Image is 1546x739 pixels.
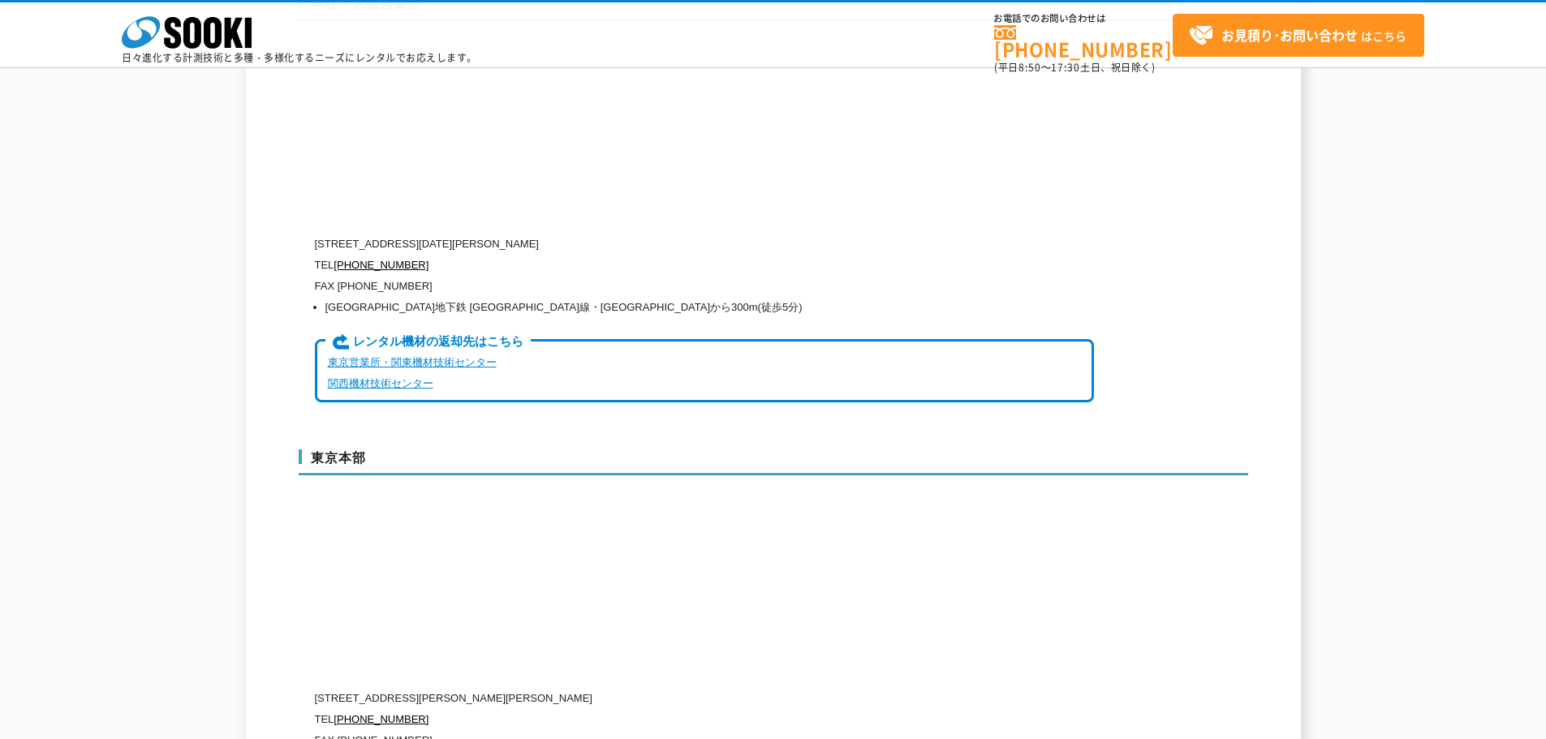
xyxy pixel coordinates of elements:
[1173,14,1424,57] a: お見積り･お問い合わせはこちら
[328,356,497,368] a: 東京営業所・関東機材技術センター
[1189,24,1406,48] span: はこちら
[315,709,1094,730] p: TEL
[994,14,1173,24] span: お電話でのお問い合わせは
[334,713,428,725] a: [PHONE_NUMBER]
[328,377,433,389] a: 関西機材技術センター
[1051,60,1080,75] span: 17:30
[994,60,1155,75] span: (平日 ～ 土日、祝日除く)
[994,25,1173,58] a: [PHONE_NUMBER]
[299,449,1248,475] h3: 東京本部
[315,276,1094,297] p: FAX [PHONE_NUMBER]
[325,297,1094,318] li: [GEOGRAPHIC_DATA]地下鉄 [GEOGRAPHIC_DATA]線・[GEOGRAPHIC_DATA]から300m(徒歩5分)
[122,53,477,62] p: 日々進化する計測技術と多種・多様化するニーズにレンタルでお応えします。
[1221,25,1358,45] strong: お見積り･お問い合わせ
[315,234,1094,255] p: [STREET_ADDRESS][DATE][PERSON_NAME]
[1018,60,1041,75] span: 8:50
[315,688,1094,709] p: [STREET_ADDRESS][PERSON_NAME][PERSON_NAME]
[315,255,1094,276] p: TEL
[325,333,531,351] span: レンタル機材の返却先はこちら
[334,259,428,271] a: [PHONE_NUMBER]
